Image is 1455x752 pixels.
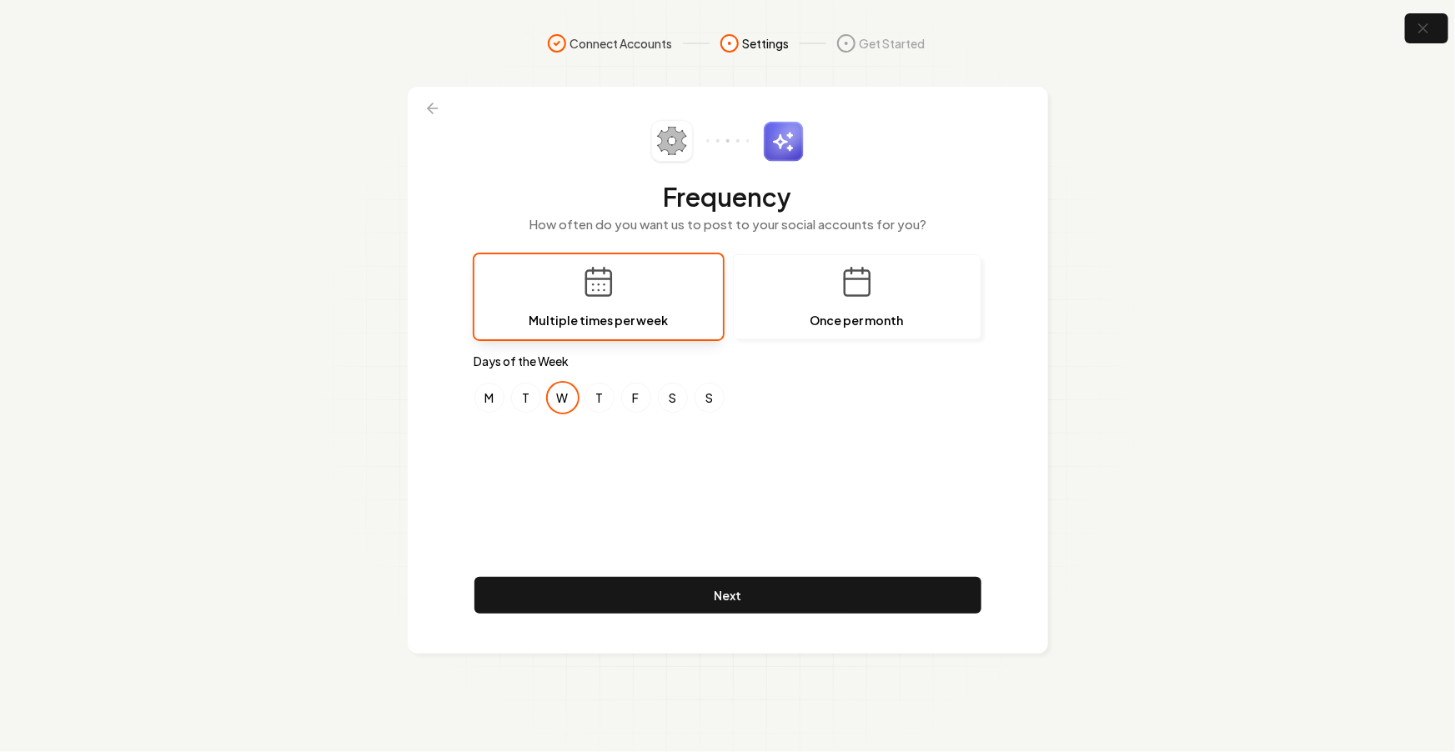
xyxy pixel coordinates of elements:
span: Get Started [860,35,926,52]
button: Wednesday [548,383,578,413]
button: Sunday [695,383,725,413]
span: Settings [743,35,790,52]
button: Thursday [585,383,615,413]
h2: Frequency [474,182,981,212]
button: Next [474,577,981,614]
button: Tuesday [511,383,541,413]
label: Days of the Week [474,353,981,369]
button: Multiple times per week [474,254,723,339]
span: Connect Accounts [570,35,673,52]
button: Once per month [733,254,981,339]
img: sparkles.svg [763,121,804,162]
p: How often do you want us to post to your social accounts for you? [474,215,981,234]
button: Friday [621,383,651,413]
button: Saturday [658,383,688,413]
img: connector-dots.svg [706,139,750,143]
button: Monday [474,383,504,413]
